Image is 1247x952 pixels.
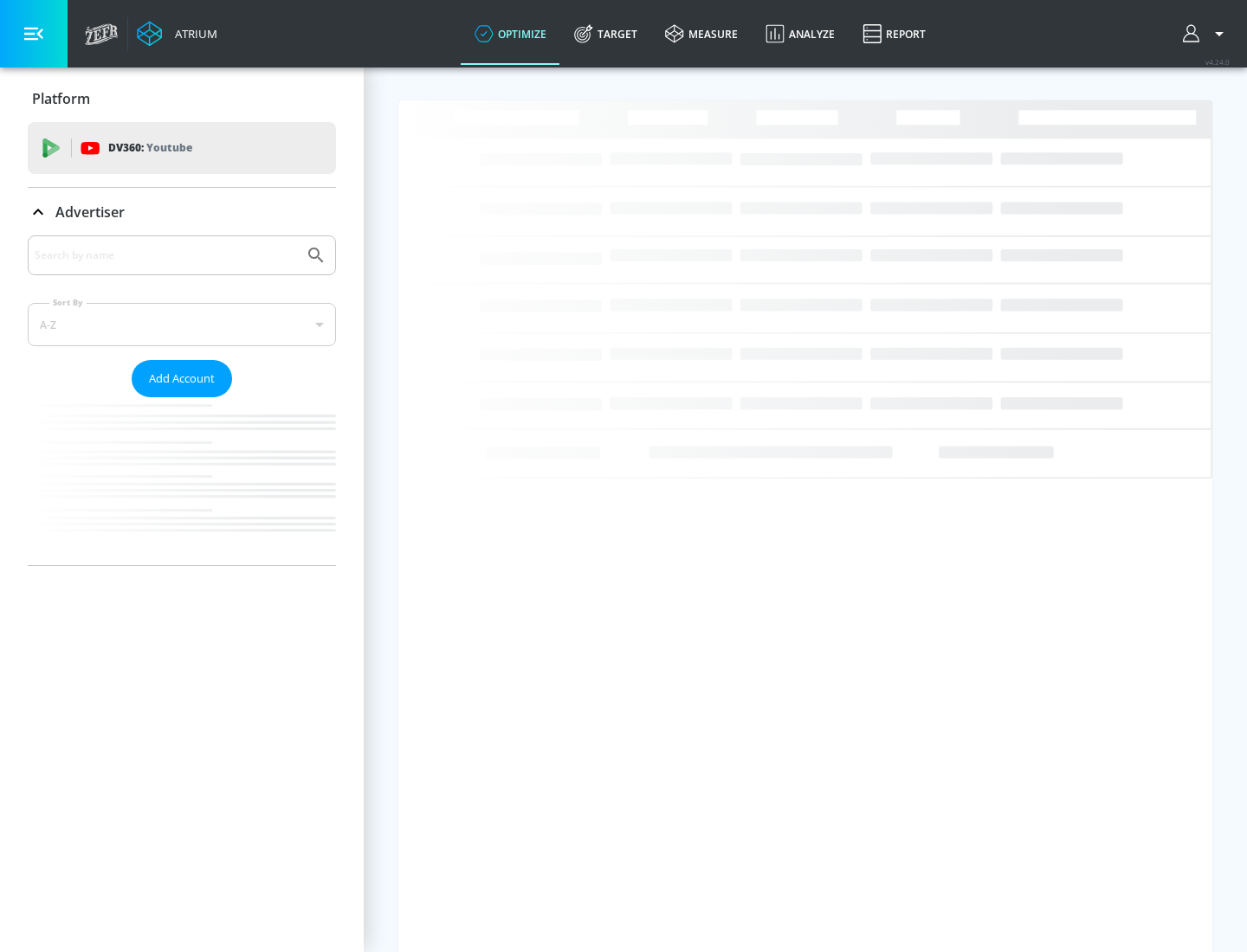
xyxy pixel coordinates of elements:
a: measure [651,3,752,65]
a: Atrium [137,21,217,47]
div: A-Z [28,303,336,346]
p: Advertiser [55,203,125,222]
nav: list of Advertiser [28,397,336,565]
input: Search by name [35,244,297,267]
div: Atrium [168,26,217,42]
span: v 4.24.0 [1205,57,1230,67]
div: DV360: Youtube [28,122,336,174]
a: Report [849,3,940,65]
p: Youtube [146,138,192,157]
p: DV360: [108,138,192,158]
span: Add Account [149,369,215,389]
label: Sort By [49,297,87,308]
a: optimize [461,3,560,65]
button: Add Account [132,360,232,397]
a: Analyze [752,3,849,65]
div: Advertiser [28,235,336,565]
a: Target [560,3,651,65]
div: Platform [28,74,336,123]
p: Platform [32,89,90,108]
div: Advertiser [28,188,336,236]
